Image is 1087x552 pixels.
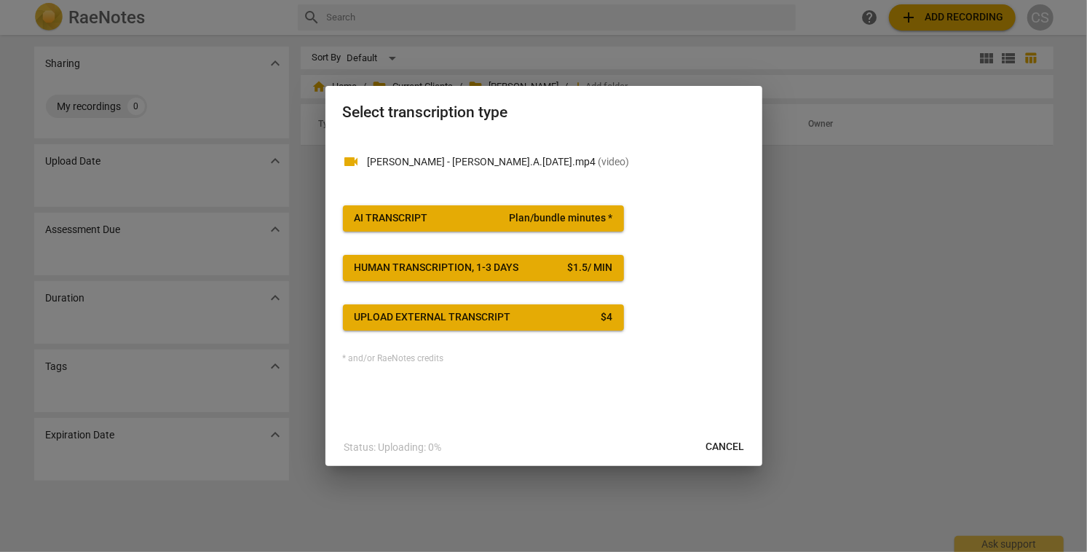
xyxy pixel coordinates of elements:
div: Upload external transcript [355,310,511,325]
p: Status: Uploading: 0% [344,440,442,455]
span: ( video ) [598,156,630,167]
button: Upload external transcript$4 [343,304,624,331]
button: Human transcription, 1-3 days$1.5/ min [343,255,624,281]
div: $ 4 [601,310,612,325]
span: videocam [343,153,360,170]
span: Cancel [706,440,745,454]
div: * and/or RaeNotes credits [343,354,745,364]
p: Lisa Archinal - Lisa.A.25.10.16.mp4(video) [368,154,745,170]
div: AI Transcript [355,211,428,226]
div: $ 1.5 / min [567,261,612,275]
h2: Select transcription type [343,103,745,122]
button: Cancel [695,434,756,460]
button: AI TranscriptPlan/bundle minutes * [343,205,624,232]
span: Plan/bundle minutes * [509,211,612,226]
div: Human transcription, 1-3 days [355,261,519,275]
